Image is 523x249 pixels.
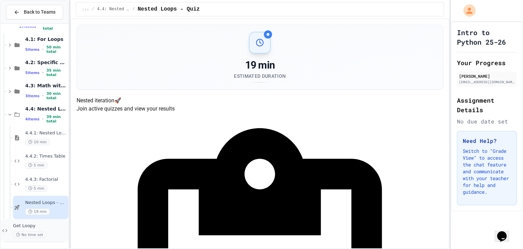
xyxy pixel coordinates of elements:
span: 4 items [25,117,39,121]
span: • [42,70,44,75]
span: 5 items [25,47,39,52]
span: Get Loopy [13,223,67,229]
div: Estimated Duration [234,73,286,79]
div: My Account [456,3,477,18]
p: Switch to "Grade View" to access the chat feature and communicate with your teacher for help and ... [463,148,511,195]
span: 5 min [25,185,47,192]
span: / [132,6,135,12]
span: ... [82,6,89,12]
p: Join active quizzes and view your results [77,105,443,113]
h2: Assignment Details [457,96,517,115]
span: 2h 34m total [43,22,67,31]
span: / [92,6,94,12]
span: 4.4.3: Factorial [25,177,67,182]
span: 4.4.2: Times Table [25,153,67,159]
span: 4.4: Nested Loops [97,6,130,12]
h3: Need Help? [463,137,511,145]
span: 35 min total [46,68,67,77]
h1: Intro to Python 25-26 [457,28,517,47]
span: 50 min total [46,45,67,54]
h2: Your Progress [457,58,517,68]
div: No due date set [457,117,517,126]
span: 39 min total [46,115,67,123]
span: • [42,93,44,99]
span: • [39,24,40,29]
span: 5 items [25,71,39,75]
button: Back to Teams [6,5,63,19]
span: 10 min [25,139,50,145]
span: 4.3: Math with Loops [25,83,67,89]
span: • [42,116,44,122]
h4: Nested iteration 🚀 [77,97,443,105]
span: Back to Teams [24,9,56,16]
span: Nested Loops - Quiz [138,5,200,13]
span: 19 min [25,208,50,215]
span: 4.4.1: Nested Loops [25,130,67,136]
span: 17 items [19,24,36,29]
span: Nested Loops - Quiz [25,200,67,206]
span: • [42,47,44,52]
span: 30 min total [46,91,67,100]
iframe: chat widget [494,222,516,242]
div: [PERSON_NAME] [459,73,515,79]
span: 4.1: For Loops [25,36,67,42]
div: [EMAIL_ADDRESS][DOMAIN_NAME] [459,79,515,85]
span: 4.2: Specific Ranges [25,59,67,65]
span: No time set [13,232,46,238]
span: 3 items [25,94,39,98]
span: 4.4: Nested Loops [25,106,67,112]
div: 19 min [234,59,286,71]
span: 5 min [25,162,47,169]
